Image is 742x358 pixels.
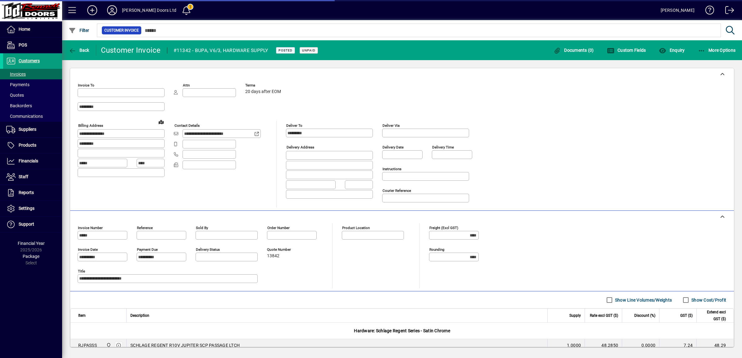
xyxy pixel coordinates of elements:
[569,312,581,319] span: Supply
[286,123,302,128] mat-label: Deliver To
[3,122,62,137] a: Suppliers
[245,83,283,87] span: Terms
[3,90,62,100] a: Quotes
[69,28,89,33] span: Filter
[69,48,89,53] span: Back
[700,309,726,322] span: Extend excl GST ($)
[62,45,96,56] app-page-header-button: Back
[690,297,726,303] label: Show Cost/Profit
[6,114,43,119] span: Communications
[122,5,176,15] div: [PERSON_NAME] Doors Ltd
[82,5,102,16] button: Add
[6,82,29,87] span: Payments
[3,217,62,232] a: Support
[567,342,581,348] span: 1.0000
[183,83,190,87] mat-label: Attn
[78,83,94,87] mat-label: Invoice To
[3,79,62,90] a: Payments
[3,38,62,53] a: POS
[696,45,737,56] button: More Options
[70,323,734,339] div: Hardware: Schlage Regent Series - Satin Chrome
[659,48,685,53] span: Enquiry
[661,5,694,15] div: [PERSON_NAME]
[382,145,404,149] mat-label: Delivery date
[698,48,736,53] span: More Options
[382,123,400,128] mat-label: Deliver via
[634,312,655,319] span: Discount (%)
[267,254,279,259] span: 13842
[78,269,85,273] mat-label: Title
[137,247,158,252] mat-label: Payment due
[607,48,646,53] span: Custom Fields
[19,190,34,195] span: Reports
[19,174,28,179] span: Staff
[3,22,62,37] a: Home
[701,1,714,21] a: Knowledge Base
[342,226,370,230] mat-label: Product location
[590,312,618,319] span: Rate excl GST ($)
[278,48,292,52] span: Posted
[3,69,62,79] a: Invoices
[130,342,240,348] span: SCHLAGE REGENT R10V JUPITER SCP PASSAGE LTCH
[78,312,86,319] span: Item
[19,143,36,148] span: Products
[696,339,734,351] td: 48.29
[78,247,98,252] mat-label: Invoice date
[3,169,62,185] a: Staff
[174,46,268,55] div: #11342 - BUPA, V6/3, HARDWARE SUPPLY
[382,188,411,193] mat-label: Courier Reference
[382,167,401,171] mat-label: Instructions
[3,201,62,216] a: Settings
[659,339,696,351] td: 7.24
[156,117,166,127] a: View on map
[19,158,38,163] span: Financials
[19,206,34,211] span: Settings
[130,312,149,319] span: Description
[6,72,26,77] span: Invoices
[432,145,454,149] mat-label: Delivery time
[18,241,45,246] span: Financial Year
[19,222,34,227] span: Support
[23,254,39,259] span: Package
[657,45,686,56] button: Enquiry
[302,48,315,52] span: Unpaid
[19,27,30,32] span: Home
[137,226,153,230] mat-label: Reference
[3,111,62,122] a: Communications
[721,1,734,21] a: Logout
[245,89,281,94] span: 20 days after EOM
[267,248,304,252] span: Quote number
[3,153,62,169] a: Financials
[680,312,693,319] span: GST ($)
[19,42,27,47] span: POS
[614,297,672,303] label: Show Line Volumes/Weights
[3,100,62,111] a: Backorders
[67,25,91,36] button: Filter
[19,58,40,63] span: Customers
[429,226,458,230] mat-label: Freight (excl GST)
[552,45,595,56] button: Documents (0)
[105,342,112,349] span: Bennett Doors Ltd
[67,45,91,56] button: Back
[622,339,659,351] td: 0.0000
[6,103,32,108] span: Backorders
[6,93,24,98] span: Quotes
[104,27,139,33] span: Customer Invoice
[102,5,122,16] button: Profile
[101,45,161,55] div: Customer Invoice
[267,226,290,230] mat-label: Order number
[3,185,62,201] a: Reports
[78,226,103,230] mat-label: Invoice number
[196,247,220,252] mat-label: Delivery status
[605,45,648,56] button: Custom Fields
[78,342,97,348] div: RJPASSS
[554,48,594,53] span: Documents (0)
[3,138,62,153] a: Products
[19,127,36,132] span: Suppliers
[429,247,444,252] mat-label: Rounding
[589,342,618,348] div: 48.2850
[196,226,208,230] mat-label: Sold by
